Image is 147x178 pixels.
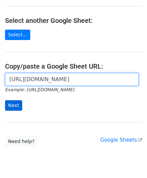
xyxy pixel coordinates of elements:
small: Example: [URL][DOMAIN_NAME] [5,87,74,92]
input: Next [5,100,22,111]
input: Paste your Google Sheet URL here [5,73,139,86]
a: Select... [5,30,30,40]
h4: Select another Google Sheet: [5,16,142,25]
a: Google Sheets [100,137,142,143]
iframe: Chat Widget [113,146,147,178]
h4: Copy/paste a Google Sheet URL: [5,62,142,70]
a: Need help? [5,136,38,147]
